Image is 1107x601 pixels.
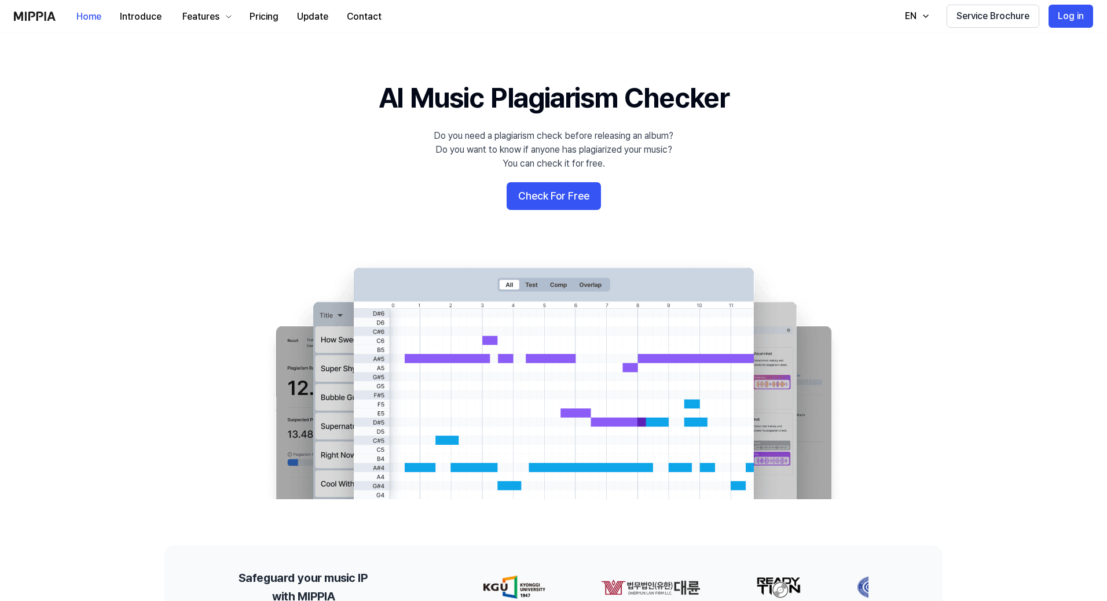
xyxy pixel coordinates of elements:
[596,576,696,599] img: partner-logo-1
[903,9,919,23] div: EN
[288,1,338,32] a: Update
[67,1,111,32] a: Home
[171,5,240,28] button: Features
[288,5,338,28] button: Update
[180,10,222,24] div: Features
[338,5,391,28] button: Contact
[947,5,1039,28] button: Service Brochure
[752,576,797,599] img: partner-logo-2
[111,5,171,28] button: Introduce
[67,5,111,28] button: Home
[434,129,673,171] div: Do you need a plagiarism check before releasing an album? Do you want to know if anyone has plagi...
[14,12,56,21] img: logo
[479,576,541,599] img: partner-logo-0
[1049,5,1093,28] button: Log in
[893,5,937,28] button: EN
[379,79,729,117] h1: AI Music Plagiarism Checker
[252,256,855,499] img: main Image
[507,182,601,210] button: Check For Free
[852,576,888,599] img: partner-logo-3
[240,5,288,28] button: Pricing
